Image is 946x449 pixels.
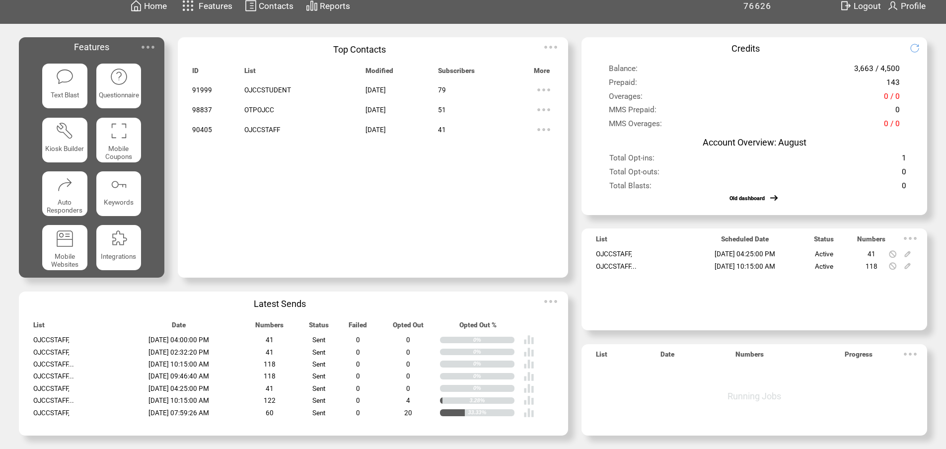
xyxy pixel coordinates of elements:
span: OJCCSTAFF... [33,396,74,404]
span: 0 [406,336,410,344]
span: [DATE] 07:59:26 AM [148,409,209,417]
img: poll%20-%20white.svg [523,334,534,345]
span: Mobile Websites [51,252,78,268]
span: [DATE] 04:25:00 PM [715,250,775,258]
span: 122 [264,396,276,404]
span: 0 [356,348,360,356]
span: 0 [356,360,360,368]
span: [DATE] 10:15:00 AM [148,360,209,368]
a: Questionnaire [96,64,141,108]
img: ellypsis.svg [534,80,554,100]
span: Kiosk Builder [45,145,84,152]
span: 0 / 0 [884,119,900,134]
span: Active [815,262,833,270]
img: edit.svg [904,250,911,258]
span: ID [192,67,199,80]
span: Total Opt-outs: [609,167,659,182]
span: Overages: [609,92,643,106]
span: MMS Prepaid: [609,105,656,120]
span: OJCCSTUDENT [244,86,291,94]
span: [DATE] 10:15:00 AM [148,396,209,404]
span: Sent [312,360,325,368]
span: 4 [406,396,410,404]
span: MMS Overages: [609,119,662,134]
span: Reports [320,1,350,11]
span: 0 [356,409,360,417]
span: Auto Responders [47,198,82,214]
img: ellypsis.svg [900,344,920,364]
span: More [534,67,550,80]
span: [DATE] [365,106,386,114]
span: [DATE] 10:15:00 AM [715,262,775,270]
img: text-blast.svg [56,68,74,86]
span: [DATE] 04:25:00 PM [148,384,209,392]
span: Scheduled Date [721,235,769,248]
img: poll%20-%20white.svg [523,383,534,394]
span: 41 [266,348,274,356]
span: Status [814,235,834,248]
span: Sent [312,396,325,404]
span: Date [660,350,674,364]
span: OJCCSTAFF, [33,348,70,356]
span: Integrations [101,252,136,260]
img: poll%20-%20white.svg [523,347,534,358]
span: Account Overview: August [703,137,806,148]
span: Subscribers [438,67,475,80]
span: 118 [866,262,877,270]
span: 41 [438,126,446,134]
span: 76626 [743,1,772,11]
span: Prepaid: [609,78,637,92]
span: Total Opt-ins: [609,153,655,168]
span: 0 [902,181,906,196]
span: 0 / 0 [884,92,900,106]
span: 79 [438,86,446,94]
span: List [596,235,607,248]
span: Sent [312,409,325,417]
div: 3.28% [470,397,515,404]
span: 0 [356,384,360,392]
span: 3,663 / 4,500 [854,64,900,78]
div: 0% [473,385,514,392]
span: Logout [854,1,881,11]
span: Contacts [259,1,293,11]
div: 0% [473,373,514,380]
img: notallowed.svg [889,262,896,270]
span: OJCCSTAFF... [33,372,74,380]
img: poll%20-%20white.svg [523,407,534,418]
a: Mobile Coupons [96,118,141,162]
span: 41 [868,250,875,258]
a: Keywords [96,171,141,216]
img: tool%201.svg [56,122,74,140]
span: Status [309,321,329,334]
span: List [244,67,256,80]
a: Integrations [96,225,141,270]
span: Home [144,1,167,11]
span: Numbers [857,235,885,248]
span: Latest Sends [254,299,306,309]
span: 0 [356,396,360,404]
span: Sent [312,372,325,380]
span: Opted Out [393,321,424,334]
span: Text Blast [51,91,79,99]
a: Mobile Websites [42,225,87,270]
span: 91999 [192,86,212,94]
span: 118 [264,372,276,380]
span: OTPOJCC [244,106,274,114]
img: ellypsis.svg [534,100,554,120]
span: Features [199,1,232,11]
span: 0 [356,336,360,344]
img: notallowed.svg [889,250,896,258]
span: Opted Out % [459,321,497,334]
img: refresh.png [910,43,929,53]
span: 0 [895,105,900,120]
span: OJCCSTAFF, [33,409,70,417]
span: Progress [845,350,873,364]
a: Text Blast [42,64,87,108]
span: Modified [365,67,393,80]
span: Numbers [735,350,764,364]
span: OJCCSTAFF... [596,262,637,270]
span: OJCCSTAFF, [33,336,70,344]
span: Questionnaire [99,91,139,99]
span: 0 [406,372,410,380]
span: Numbers [255,321,284,334]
